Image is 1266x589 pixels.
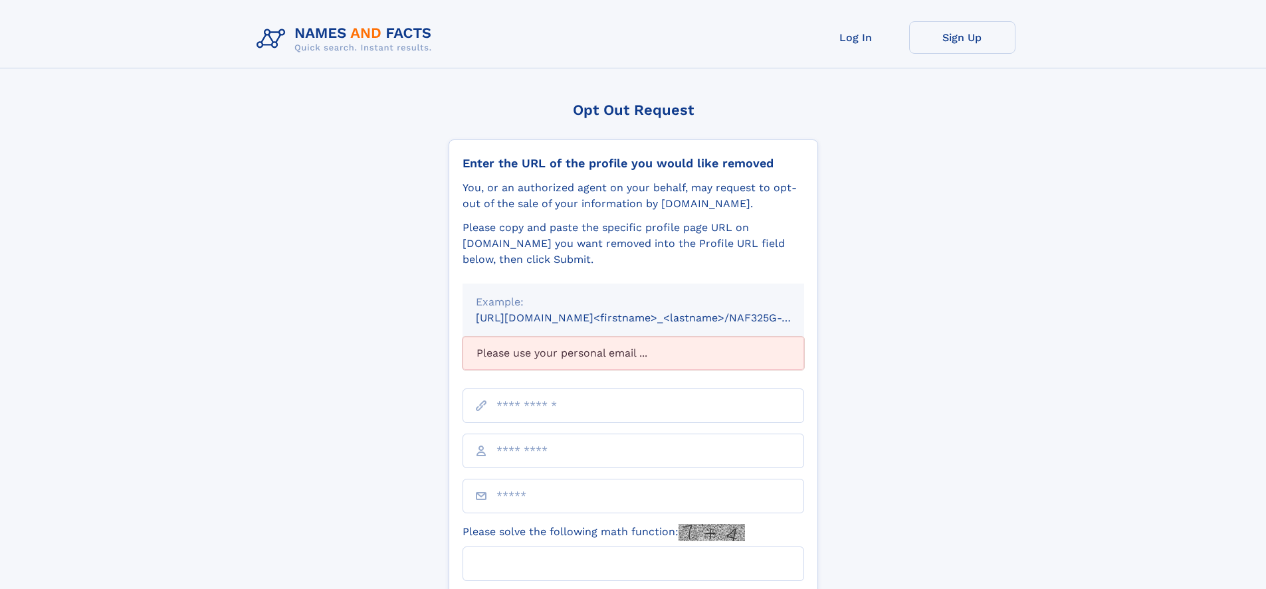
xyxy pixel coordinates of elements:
div: Enter the URL of the profile you would like removed [463,156,804,171]
div: Please use your personal email ... [463,337,804,370]
a: Log In [803,21,909,54]
div: Opt Out Request [449,102,818,118]
a: Sign Up [909,21,1015,54]
small: [URL][DOMAIN_NAME]<firstname>_<lastname>/NAF325G-xxxxxxxx [476,311,829,324]
div: Please copy and paste the specific profile page URL on [DOMAIN_NAME] you want removed into the Pr... [463,220,804,268]
label: Please solve the following math function: [463,524,745,541]
div: Example: [476,294,791,310]
img: Logo Names and Facts [251,21,443,57]
div: You, or an authorized agent on your behalf, may request to opt-out of the sale of your informatio... [463,180,804,212]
